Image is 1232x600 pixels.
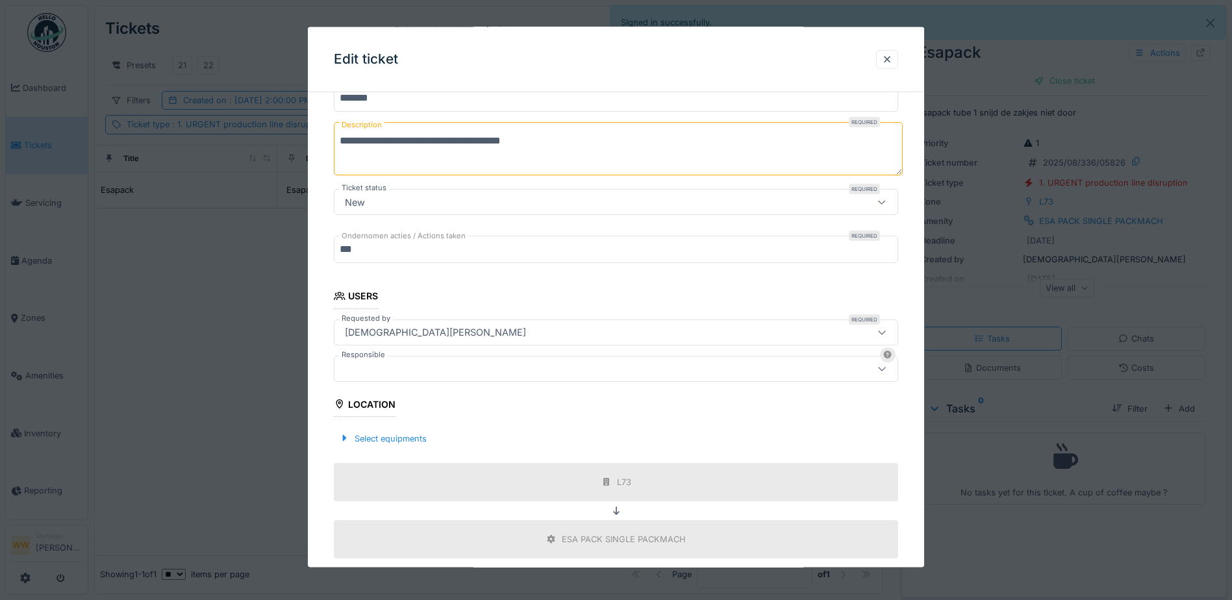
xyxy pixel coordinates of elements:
[334,286,378,308] div: Users
[339,231,468,242] label: Ondernomen acties / Actions taken
[617,475,631,488] div: L73
[849,184,880,194] div: Required
[562,532,686,545] div: ESA PACK SINGLE PACKMACH
[334,394,396,416] div: Location
[849,117,880,127] div: Required
[339,182,389,194] label: Ticket status
[339,312,393,323] label: Requested by
[849,231,880,241] div: Required
[849,314,880,324] div: Required
[334,429,432,447] div: Select equipments
[340,195,370,209] div: New
[334,51,398,68] h3: Edit ticket
[340,325,531,339] div: [DEMOGRAPHIC_DATA][PERSON_NAME]
[339,349,388,360] label: Responsible
[339,117,384,133] label: Description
